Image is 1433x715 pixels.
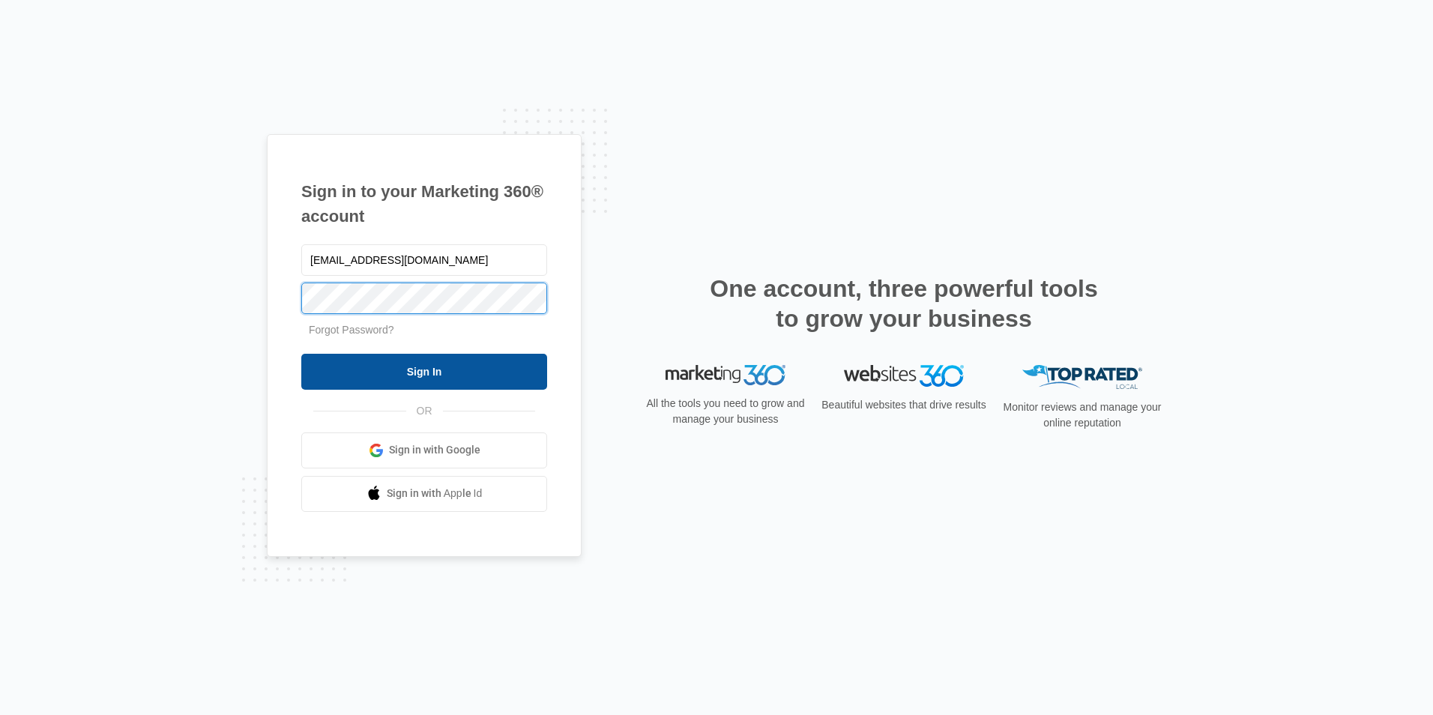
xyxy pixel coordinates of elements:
span: Sign in with Google [389,442,480,458]
a: Forgot Password? [309,324,394,336]
h2: One account, three powerful tools to grow your business [705,274,1102,334]
h1: Sign in to your Marketing 360® account [301,179,547,229]
input: Email [301,244,547,276]
span: OR [406,403,443,419]
img: Websites 360 [844,365,964,387]
p: Beautiful websites that drive results [820,397,988,413]
p: All the tools you need to grow and manage your business [642,396,809,427]
img: Marketing 360 [666,365,785,386]
span: Sign in with Apple Id [387,486,483,501]
img: Top Rated Local [1022,365,1142,390]
a: Sign in with Google [301,432,547,468]
input: Sign In [301,354,547,390]
a: Sign in with Apple Id [301,476,547,512]
p: Monitor reviews and manage your online reputation [998,399,1166,431]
